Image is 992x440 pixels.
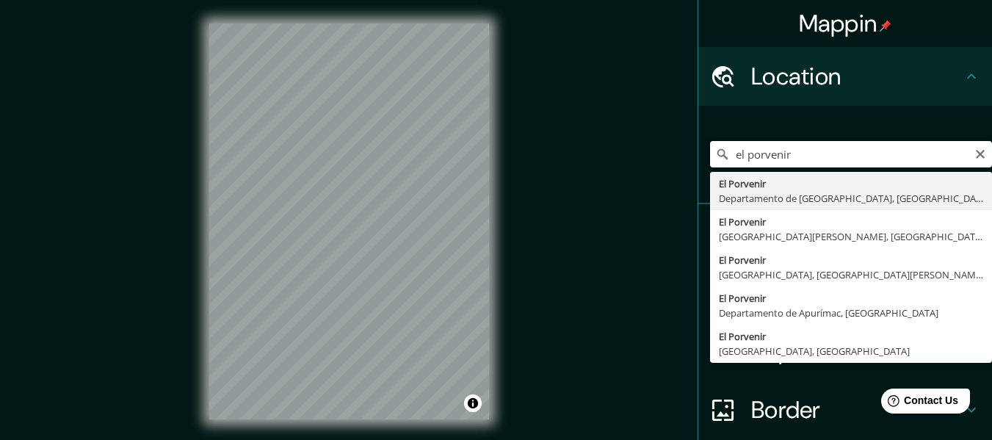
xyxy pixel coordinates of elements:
[719,191,983,206] div: Departamento de [GEOGRAPHIC_DATA], [GEOGRAPHIC_DATA]
[974,146,986,160] button: Clear
[698,204,992,263] div: Pins
[719,253,983,267] div: El Porvenir
[698,322,992,381] div: Layout
[209,24,489,419] canvas: Map
[464,394,482,412] button: Toggle attribution
[719,306,983,320] div: Departamento de Apurímac, [GEOGRAPHIC_DATA]
[799,9,892,38] h4: Mappin
[719,291,983,306] div: El Porvenir
[751,336,963,366] h4: Layout
[719,229,983,244] div: [GEOGRAPHIC_DATA][PERSON_NAME], [GEOGRAPHIC_DATA]
[751,62,963,91] h4: Location
[710,141,992,167] input: Pick your city or area
[861,383,976,424] iframe: Help widget launcher
[698,381,992,439] div: Border
[698,263,992,322] div: Style
[880,20,891,32] img: pin-icon.png
[719,176,983,191] div: El Porvenir
[719,344,983,358] div: [GEOGRAPHIC_DATA], [GEOGRAPHIC_DATA]
[719,214,983,229] div: El Porvenir
[719,267,983,282] div: [GEOGRAPHIC_DATA], [GEOGRAPHIC_DATA][PERSON_NAME], [GEOGRAPHIC_DATA]
[719,329,983,344] div: El Porvenir
[698,47,992,106] div: Location
[751,395,963,425] h4: Border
